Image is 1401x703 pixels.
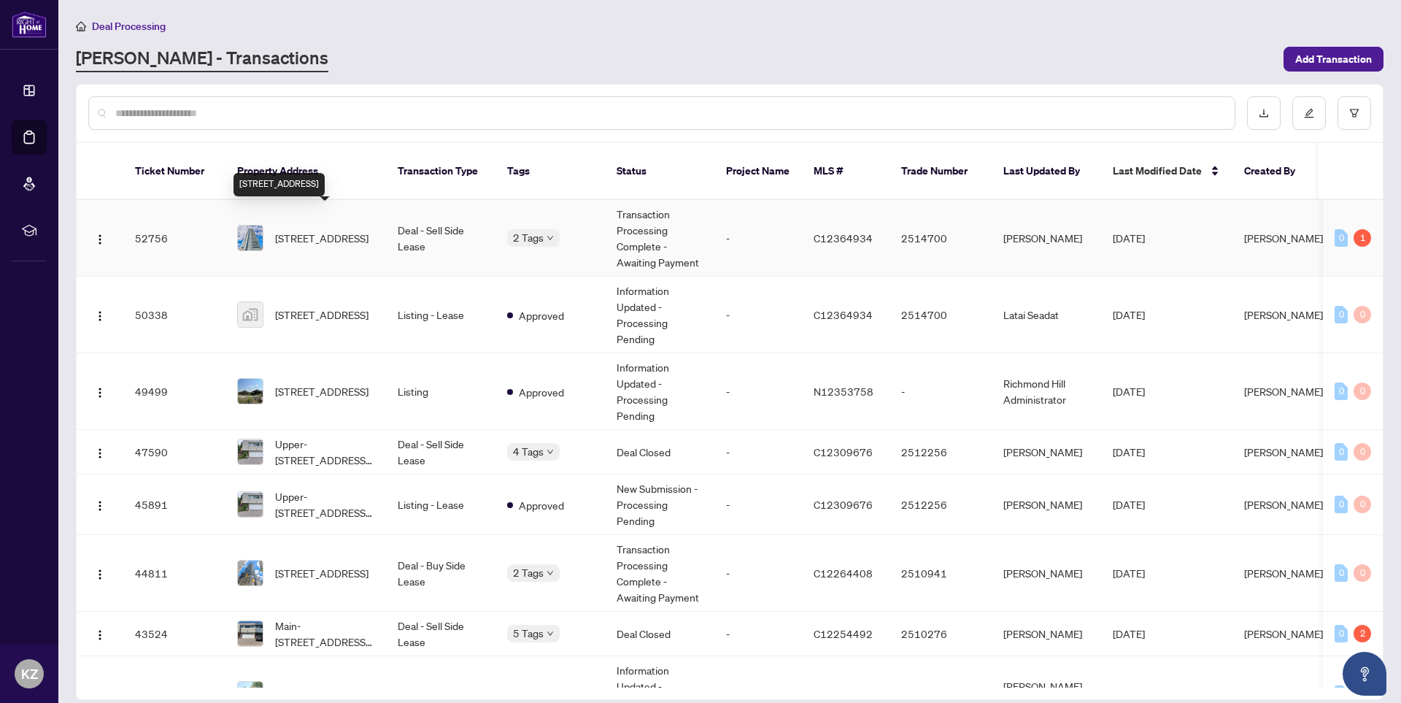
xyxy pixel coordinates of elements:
[92,20,166,33] span: Deal Processing
[605,143,714,200] th: Status
[386,612,495,656] td: Deal - Sell Side Lease
[275,618,374,650] span: Main-[STREET_ADDRESS][PERSON_NAME]
[386,143,495,200] th: Transaction Type
[1354,383,1371,400] div: 0
[605,200,714,277] td: Transaction Processing Complete - Awaiting Payment
[889,535,992,612] td: 2510941
[386,353,495,430] td: Listing
[1113,385,1145,398] span: [DATE]
[513,564,544,581] span: 2 Tags
[1113,445,1145,458] span: [DATE]
[1232,143,1320,200] th: Created By
[495,143,605,200] th: Tags
[605,535,714,612] td: Transaction Processing Complete - Awaiting Payment
[94,629,106,641] img: Logo
[1113,231,1145,245] span: [DATE]
[889,200,992,277] td: 2514700
[386,535,495,612] td: Deal - Buy Side Lease
[386,430,495,475] td: Deal - Sell Side Lease
[94,500,106,512] img: Logo
[814,308,873,321] span: C12364934
[123,430,225,475] td: 47590
[992,430,1101,475] td: [PERSON_NAME]
[76,21,86,31] span: home
[123,353,225,430] td: 49499
[992,143,1101,200] th: Last Updated By
[605,475,714,535] td: New Submission - Processing Pending
[238,379,263,404] img: thumbnail-img
[714,430,802,475] td: -
[714,475,802,535] td: -
[992,353,1101,430] td: Richmond Hill Administrator
[275,307,368,323] span: [STREET_ADDRESS]
[1244,566,1323,580] span: [PERSON_NAME]
[1304,108,1314,118] span: edit
[1335,443,1348,461] div: 0
[123,143,225,200] th: Ticket Number
[275,436,374,468] span: Upper-[STREET_ADDRESS][PERSON_NAME]
[714,535,802,612] td: -
[386,277,495,353] td: Listing - Lease
[513,443,544,460] span: 4 Tags
[889,277,992,353] td: 2514700
[1113,566,1145,580] span: [DATE]
[1335,564,1348,582] div: 0
[605,430,714,475] td: Deal Closed
[123,475,225,535] td: 45891
[386,200,495,277] td: Deal - Sell Side Lease
[992,277,1101,353] td: Latai Seadat
[547,569,554,577] span: down
[714,353,802,430] td: -
[1349,108,1359,118] span: filter
[123,277,225,353] td: 50338
[1335,685,1348,703] div: 0
[1354,443,1371,461] div: 0
[238,492,263,517] img: thumbnail-img
[889,475,992,535] td: 2512256
[238,302,263,327] img: thumbnail-img
[802,143,889,200] th: MLS #
[123,200,225,277] td: 52756
[814,231,873,245] span: C12364934
[992,535,1101,612] td: [PERSON_NAME]
[714,143,802,200] th: Project Name
[233,173,325,196] div: [STREET_ADDRESS]
[1335,625,1348,642] div: 0
[1113,498,1145,511] span: [DATE]
[386,475,495,535] td: Listing - Lease
[123,535,225,612] td: 44811
[889,430,992,475] td: 2512256
[1292,96,1326,130] button: edit
[1244,627,1323,640] span: [PERSON_NAME]
[275,565,368,581] span: [STREET_ADDRESS]
[1113,163,1202,179] span: Last Modified Date
[1113,308,1145,321] span: [DATE]
[76,46,328,72] a: [PERSON_NAME] - Transactions
[889,612,992,656] td: 2510276
[814,627,873,640] span: C12254492
[275,230,368,246] span: [STREET_ADDRESS]
[605,353,714,430] td: Information Updated - Processing Pending
[814,445,873,458] span: C12309676
[547,448,554,456] span: down
[605,612,714,656] td: Deal Closed
[238,226,263,250] img: thumbnail-img
[12,11,47,38] img: logo
[1354,496,1371,513] div: 0
[225,143,386,200] th: Property Address
[275,488,374,520] span: Upper-[STREET_ADDRESS][PERSON_NAME]
[275,686,368,702] span: [STREET_ADDRESS]
[1113,627,1145,640] span: [DATE]
[992,200,1101,277] td: [PERSON_NAME]
[547,630,554,637] span: down
[814,385,873,398] span: N12353758
[123,612,225,656] td: 43524
[1244,498,1323,511] span: [PERSON_NAME]
[1244,445,1323,458] span: [PERSON_NAME]
[21,664,38,684] span: KZ
[88,380,112,403] button: Logo
[714,277,802,353] td: -
[1343,652,1386,696] button: Open asap
[1338,96,1371,130] button: filter
[992,475,1101,535] td: [PERSON_NAME]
